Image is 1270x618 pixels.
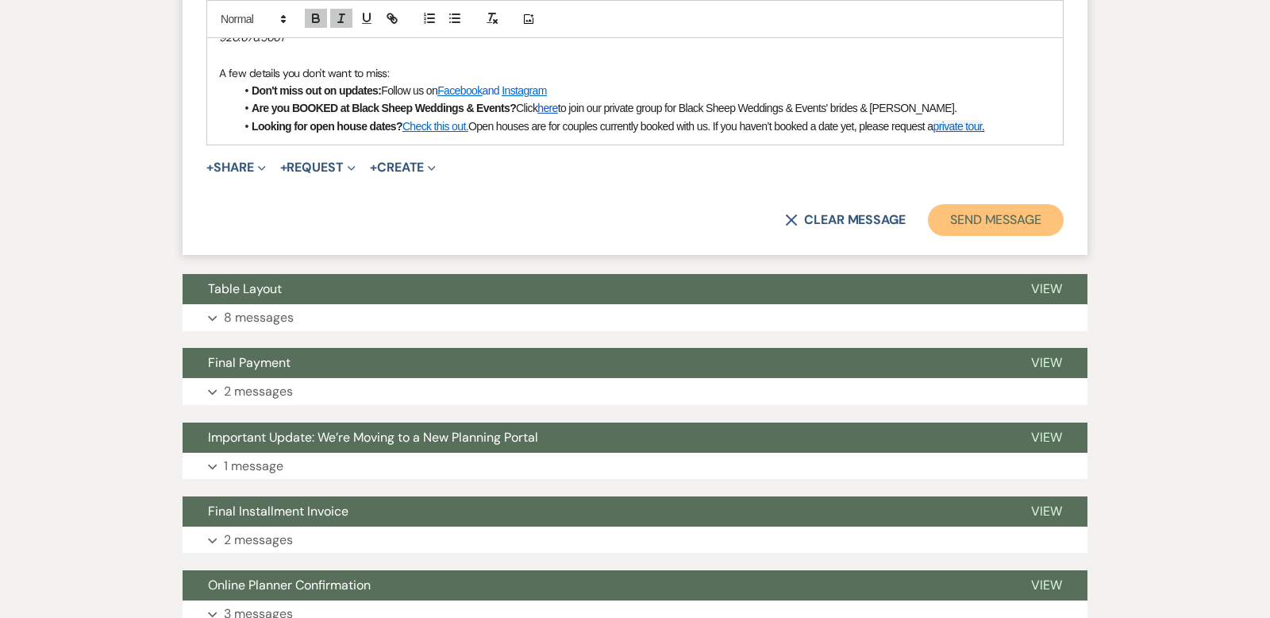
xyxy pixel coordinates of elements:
[183,453,1087,480] button: 1 message
[208,503,348,520] span: Final Installment Invoice
[483,84,499,97] span: and
[785,214,906,226] button: Clear message
[252,102,516,114] strong: Are you BOOKED at Black Sheep Weddings & Events?
[183,348,1006,378] button: Final Payment
[370,161,377,174] span: +
[252,84,381,97] strong: Don't miss out on updates:
[183,274,1006,304] button: Table Layout
[219,66,389,80] span: A few details you don't want to miss:
[933,120,983,133] a: private tour
[466,120,468,133] a: .
[219,30,283,44] em: 920.676.5661
[252,120,402,133] strong: Looking for open house dates?
[208,429,538,446] span: Important Update: We’re Moving to a New Planning Portal
[224,456,283,477] p: 1 message
[208,354,291,371] span: Final Payment
[537,102,557,114] a: here
[437,84,482,97] a: Facebook
[370,161,436,174] button: Create
[280,161,356,174] button: Request
[1031,429,1062,446] span: View
[928,204,1064,236] button: Send Message
[558,102,957,114] span: to join our private group for Black Sheep Weddings & Events' brides & [PERSON_NAME].
[1031,577,1062,593] span: View
[1031,354,1062,371] span: View
[1006,348,1087,378] button: View
[183,527,1087,554] button: 2 messages
[224,530,293,550] p: 2 messages
[183,378,1087,405] button: 2 messages
[502,84,547,97] a: Instagram
[206,161,266,174] button: Share
[183,304,1087,331] button: 8 messages
[982,120,984,133] u: .
[208,280,282,297] span: Table Layout
[206,161,214,174] span: +
[1006,423,1087,453] button: View
[1006,496,1087,527] button: View
[208,577,371,593] span: Online Planner Confirmation
[1031,280,1062,297] span: View
[183,423,1006,453] button: Important Update: We’re Moving to a New Planning Portal
[516,102,537,114] span: Click
[1031,503,1062,520] span: View
[224,307,294,328] p: 8 messages
[381,84,437,97] span: Follow us on
[1006,570,1087,601] button: View
[280,161,287,174] span: +
[183,496,1006,527] button: Final Installment Invoice
[183,570,1006,601] button: Online Planner Confirmation
[468,120,933,133] span: Open houses are for couples currently booked with us. If you haven’t booked a date yet, please re...
[1006,274,1087,304] button: View
[224,381,293,402] p: 2 messages
[402,120,466,133] a: Check this out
